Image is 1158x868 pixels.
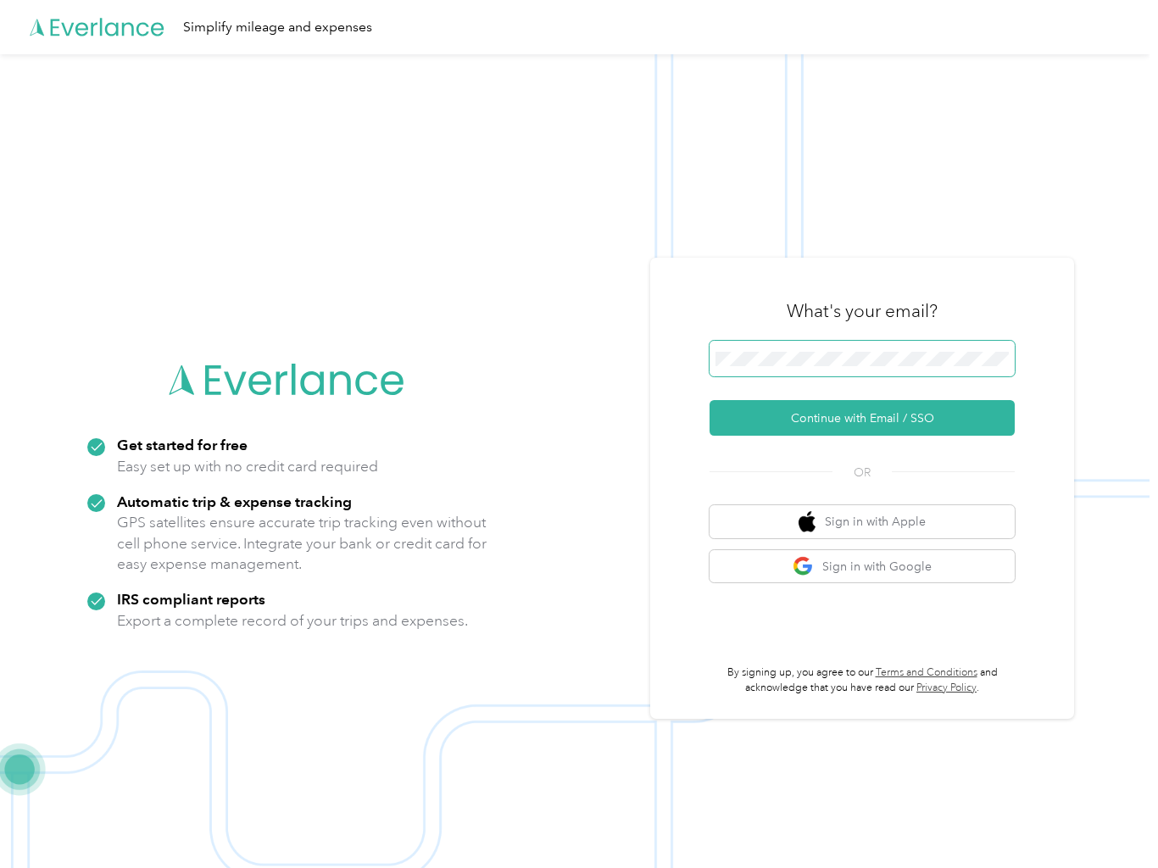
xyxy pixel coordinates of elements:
div: Simplify mileage and expenses [183,17,372,38]
a: Terms and Conditions [876,666,977,679]
p: Export a complete record of your trips and expenses. [117,610,468,632]
p: GPS satellites ensure accurate trip tracking even without cell phone service. Integrate your bank... [117,512,487,575]
strong: Get started for free [117,436,248,453]
strong: IRS compliant reports [117,590,265,608]
strong: Automatic trip & expense tracking [117,492,352,510]
a: Privacy Policy [916,682,977,694]
button: apple logoSign in with Apple [710,505,1015,538]
button: Continue with Email / SSO [710,400,1015,436]
p: By signing up, you agree to our and acknowledge that you have read our . [710,665,1015,695]
img: apple logo [799,511,816,532]
span: OR [832,464,892,481]
img: google logo [793,556,814,577]
h3: What's your email? [787,299,938,323]
button: google logoSign in with Google [710,550,1015,583]
p: Easy set up with no credit card required [117,456,378,477]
